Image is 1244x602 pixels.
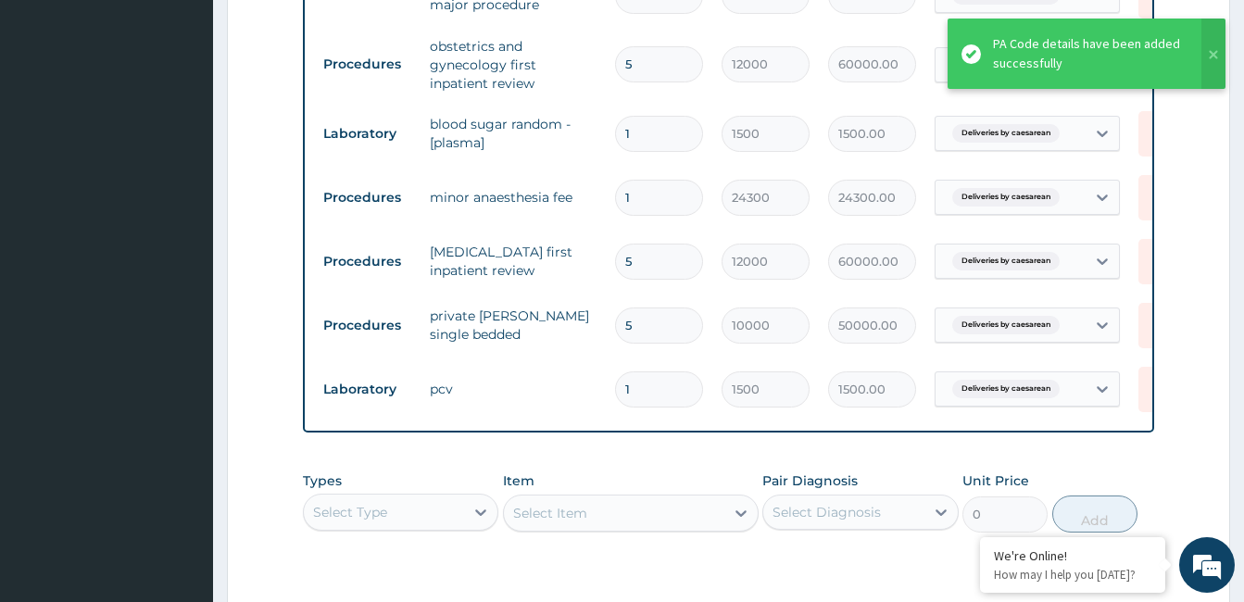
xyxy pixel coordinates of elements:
[313,503,387,521] div: Select Type
[314,308,421,343] td: Procedures
[952,252,1060,270] span: Deliveries by caesarean
[762,471,858,490] label: Pair Diagnosis
[421,297,606,353] td: private [PERSON_NAME] single bedded
[314,47,421,82] td: Procedures
[34,93,75,139] img: d_794563401_company_1708531726252_794563401
[952,188,1060,207] span: Deliveries by caesarean
[107,182,256,370] span: We're online!
[952,124,1060,143] span: Deliveries by caesarean
[314,181,421,215] td: Procedures
[962,471,1029,490] label: Unit Price
[421,179,606,216] td: minor anaesthesia fee
[994,547,1151,564] div: We're Online!
[503,471,534,490] label: Item
[421,106,606,161] td: blood sugar random - [plasma]
[773,503,881,521] div: Select Diagnosis
[304,9,348,54] div: Minimize live chat window
[314,372,421,407] td: Laboratory
[9,404,353,469] textarea: Type your message and hit 'Enter'
[421,233,606,289] td: [MEDICAL_DATA] first inpatient review
[314,117,421,151] td: Laboratory
[994,567,1151,583] p: How may I help you today?
[993,34,1184,73] div: PA Code details have been added successfully
[96,104,311,128] div: Chat with us now
[303,473,342,489] label: Types
[421,370,606,408] td: pcv
[952,380,1060,398] span: Deliveries by caesarean
[1052,495,1137,533] button: Add
[314,245,421,279] td: Procedures
[952,316,1060,334] span: Deliveries by caesarean
[421,28,606,102] td: obstetrics and gynecology first inpatient review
